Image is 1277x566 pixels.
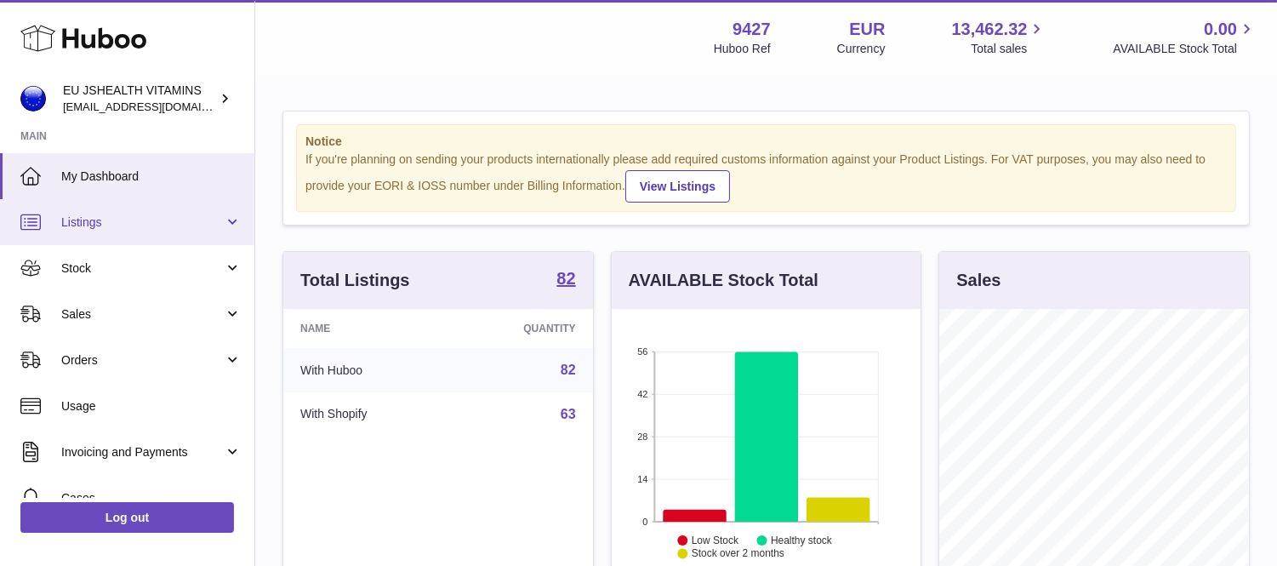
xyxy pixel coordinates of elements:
[305,134,1227,150] strong: Notice
[629,269,818,292] h3: AVAILABLE Stock Total
[61,169,242,185] span: My Dashboard
[1113,18,1257,57] a: 0.00 AVAILABLE Stock Total
[692,548,784,560] text: Stock over 2 months
[971,41,1046,57] span: Total sales
[951,18,1046,57] a: 13,462.32 Total sales
[714,41,771,57] div: Huboo Ref
[300,269,410,292] h3: Total Listings
[637,389,647,399] text: 42
[61,352,224,369] span: Orders
[450,309,593,348] th: Quantity
[556,270,575,287] strong: 82
[61,490,242,506] span: Cases
[637,432,647,442] text: 28
[561,407,576,421] a: 63
[283,348,450,392] td: With Huboo
[283,309,450,348] th: Name
[771,535,833,546] text: Healthy stock
[956,269,1001,292] h3: Sales
[637,346,647,357] text: 56
[61,260,224,277] span: Stock
[20,502,234,533] a: Log out
[61,444,224,460] span: Invoicing and Payments
[20,86,46,111] img: internalAdmin-9427@internal.huboo.com
[61,214,224,231] span: Listings
[625,170,730,203] a: View Listings
[637,474,647,484] text: 14
[951,18,1027,41] span: 13,462.32
[733,18,771,41] strong: 9427
[63,83,216,115] div: EU JSHEALTH VITAMINS
[63,100,250,113] span: [EMAIL_ADDRESS][DOMAIN_NAME]
[642,517,647,527] text: 0
[837,41,886,57] div: Currency
[849,18,885,41] strong: EUR
[305,152,1227,203] div: If you're planning on sending your products internationally please add required customs informati...
[61,398,242,414] span: Usage
[692,535,739,546] text: Low Stock
[561,363,576,377] a: 82
[556,270,575,290] a: 82
[61,306,224,323] span: Sales
[283,392,450,437] td: With Shopify
[1204,18,1237,41] span: 0.00
[1113,41,1257,57] span: AVAILABLE Stock Total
